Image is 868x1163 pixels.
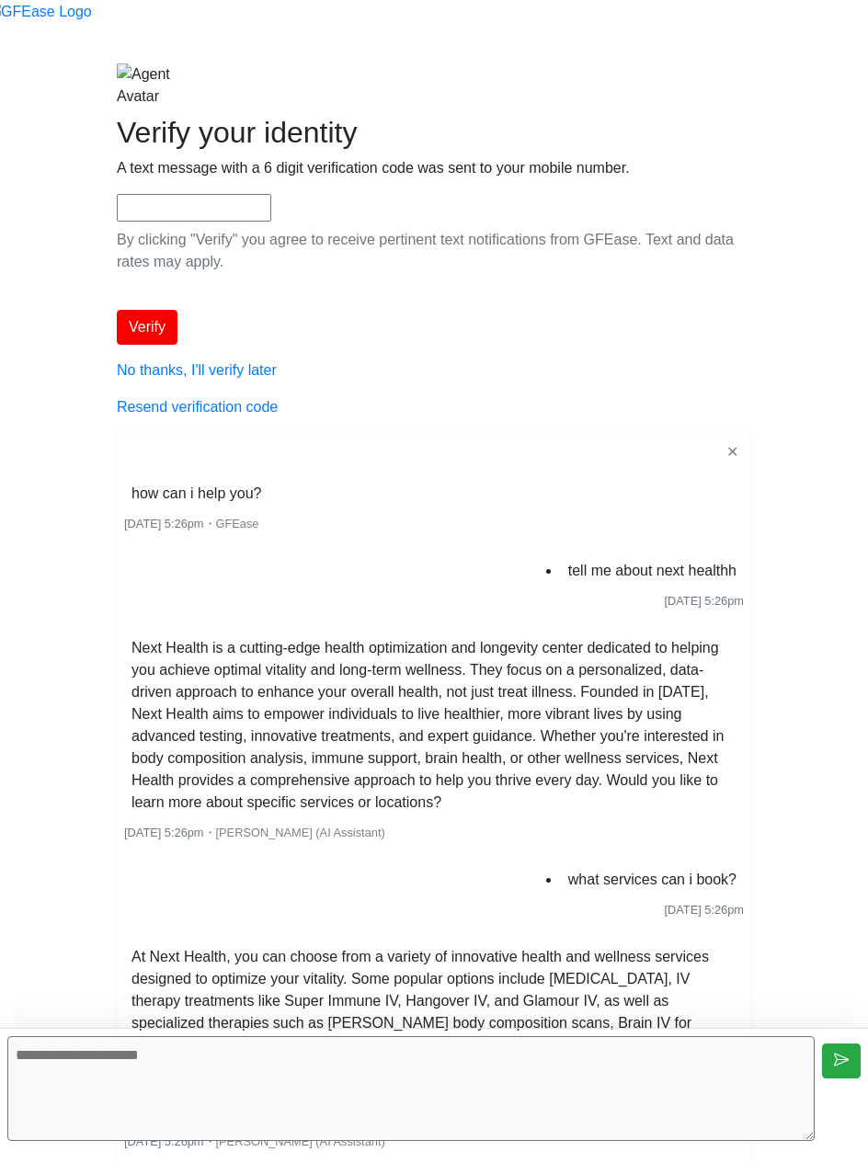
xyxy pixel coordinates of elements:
[124,633,744,817] li: Next Health is a cutting-edge health optimization and longevity center dedicated to helping you a...
[561,556,744,586] li: tell me about next healthh
[124,942,744,1126] li: At Next Health, you can choose from a variety of innovative health and wellness services designed...
[124,517,258,530] small: ・
[216,826,385,839] span: [PERSON_NAME] (AI Assistant)
[561,865,744,895] li: what services can i book?
[117,399,278,415] a: Resend verification code
[216,517,259,530] span: GFEase
[124,826,385,839] small: ・
[117,115,751,150] h2: Verify your identity
[117,310,177,345] button: Verify
[124,826,204,839] span: [DATE] 5:26pm
[664,594,744,608] span: [DATE] 5:26pm
[117,157,751,179] p: A text message with a 6 digit verification code was sent to your mobile number.
[117,229,751,273] p: By clicking "Verify" you agree to receive pertinent text notifications from GFEase. Text and data...
[664,903,744,917] span: [DATE] 5:26pm
[721,440,744,464] button: ✕
[117,63,200,108] img: Agent Avatar
[124,517,204,530] span: [DATE] 5:26pm
[124,479,268,508] li: how can i help you?
[117,362,277,378] a: No thanks, I'll verify later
